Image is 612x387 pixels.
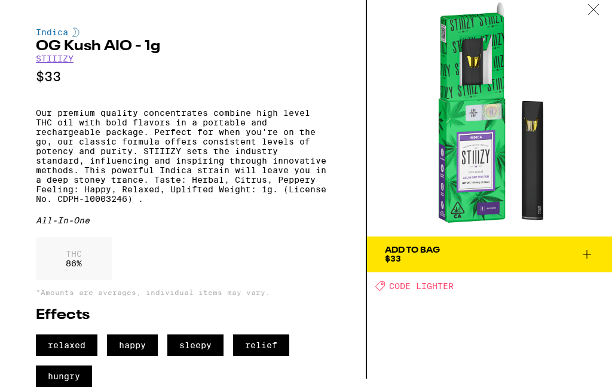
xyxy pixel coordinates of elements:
span: happy [107,334,158,356]
div: Indica [36,27,330,37]
div: All-In-One [36,216,330,225]
p: THC [66,249,82,259]
button: Add To Bag$33 [367,236,612,272]
h2: Effects [36,308,330,322]
p: Our premium quality concentrates combine high level THC oil with bold flavors in a portable and r... [36,108,330,204]
span: relaxed [36,334,97,356]
h2: OG Kush AIO - 1g [36,39,330,54]
span: relief [233,334,289,356]
p: *Amounts are averages, individual items may vary. [36,288,330,296]
div: 86 % [36,237,112,280]
a: STIIIZY [36,54,74,63]
img: indicaColor.svg [72,27,79,37]
span: $33 [385,254,401,263]
p: $33 [36,69,330,84]
span: CODE LIGHTER [389,281,454,291]
span: hungry [36,365,92,387]
div: Add To Bag [385,246,440,254]
span: sleepy [167,334,224,356]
